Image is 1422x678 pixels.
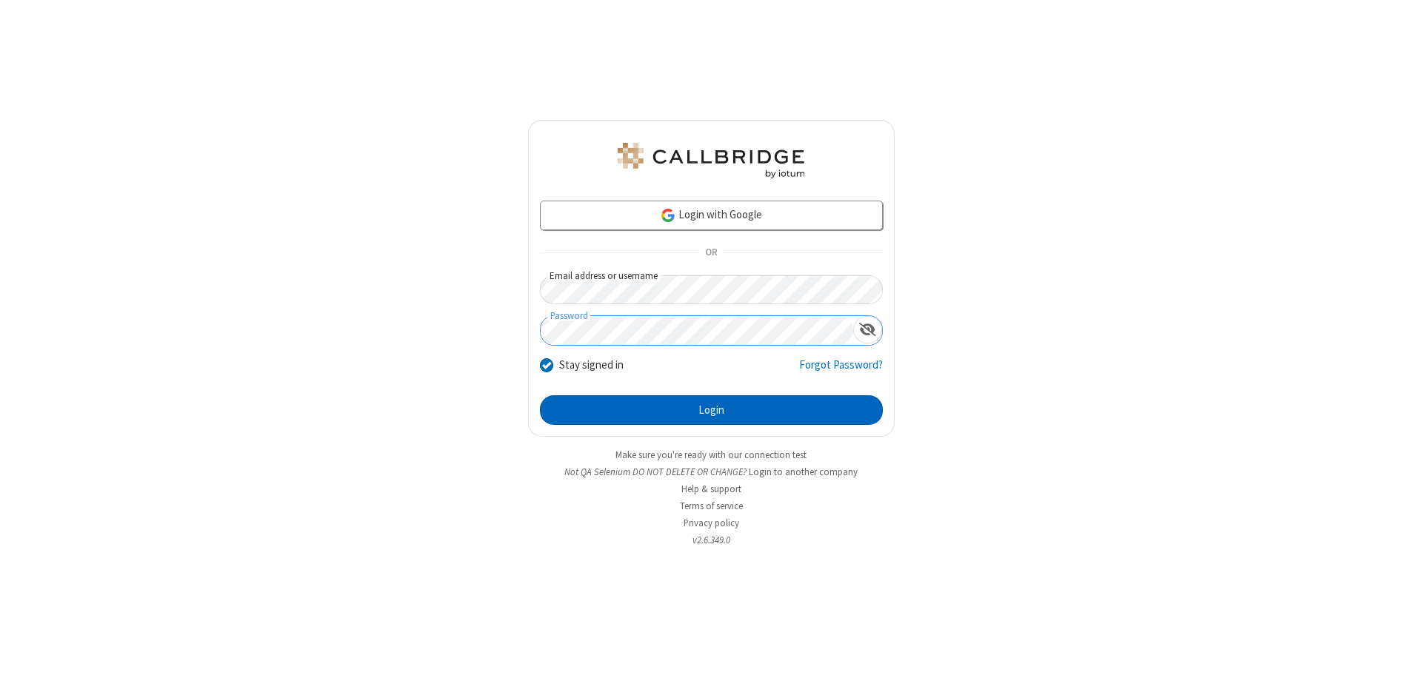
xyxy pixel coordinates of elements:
img: QA Selenium DO NOT DELETE OR CHANGE [615,143,807,178]
a: Login with Google [540,201,883,230]
span: OR [699,243,723,264]
input: Email address or username [540,275,883,304]
a: Make sure you're ready with our connection test [615,449,807,461]
a: Terms of service [680,500,743,512]
a: Privacy policy [684,517,739,529]
label: Stay signed in [559,357,624,374]
img: google-icon.png [660,207,676,224]
input: Password [541,316,853,345]
button: Login [540,395,883,425]
li: v2.6.349.0 [528,533,895,547]
div: Show password [853,316,882,343]
li: Not QA Selenium DO NOT DELETE OR CHANGE? [528,465,895,479]
a: Forgot Password? [799,357,883,385]
button: Login to another company [749,465,858,479]
a: Help & support [681,483,741,495]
